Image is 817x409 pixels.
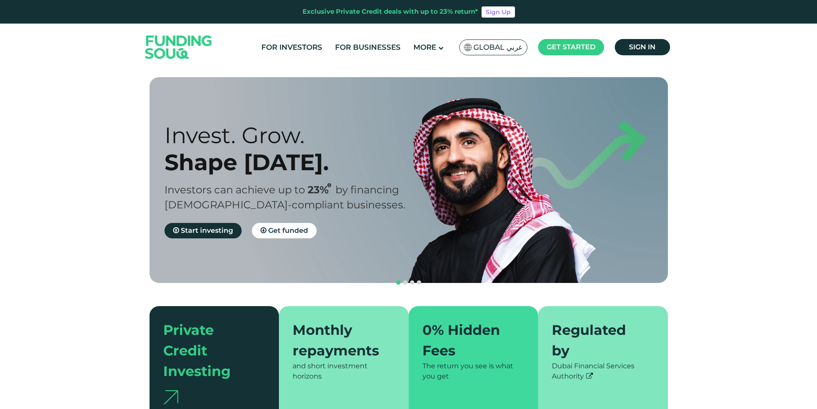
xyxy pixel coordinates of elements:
div: The return you see is what you get [422,361,525,382]
span: Sign in [629,43,655,51]
img: SA Flag [464,44,472,51]
button: navigation [402,279,409,286]
div: Regulated by [552,320,644,361]
div: Shape [DATE]. [165,149,424,176]
button: navigation [416,279,422,286]
a: Start investing [165,223,242,238]
button: navigation [395,279,402,286]
img: arrow [163,390,178,404]
span: Investors can achieve up to [165,183,305,196]
div: Monthly repayments [293,320,385,361]
a: For Investors [259,40,324,54]
span: Get started [547,43,596,51]
span: Global عربي [473,42,523,52]
div: Dubai Financial Services Authority [552,361,654,382]
span: 23% [308,183,335,196]
a: Get funded [252,223,317,238]
button: navigation [409,279,416,286]
div: Private Credit Investing [163,320,255,382]
div: 0% Hidden Fees [422,320,515,361]
div: Invest. Grow. [165,122,424,149]
div: and short investment horizons [293,361,395,382]
a: For Businesses [333,40,403,54]
div: Exclusive Private Credit deals with up to 23% return* [302,7,478,17]
a: Sign Up [482,6,515,18]
span: More [413,43,436,51]
a: Sign in [615,39,670,55]
span: Get funded [268,226,308,235]
img: Logo [137,25,221,69]
span: Start investing [181,226,233,235]
i: 23% IRR (expected) ~ 15% Net yield (expected) [327,183,331,188]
